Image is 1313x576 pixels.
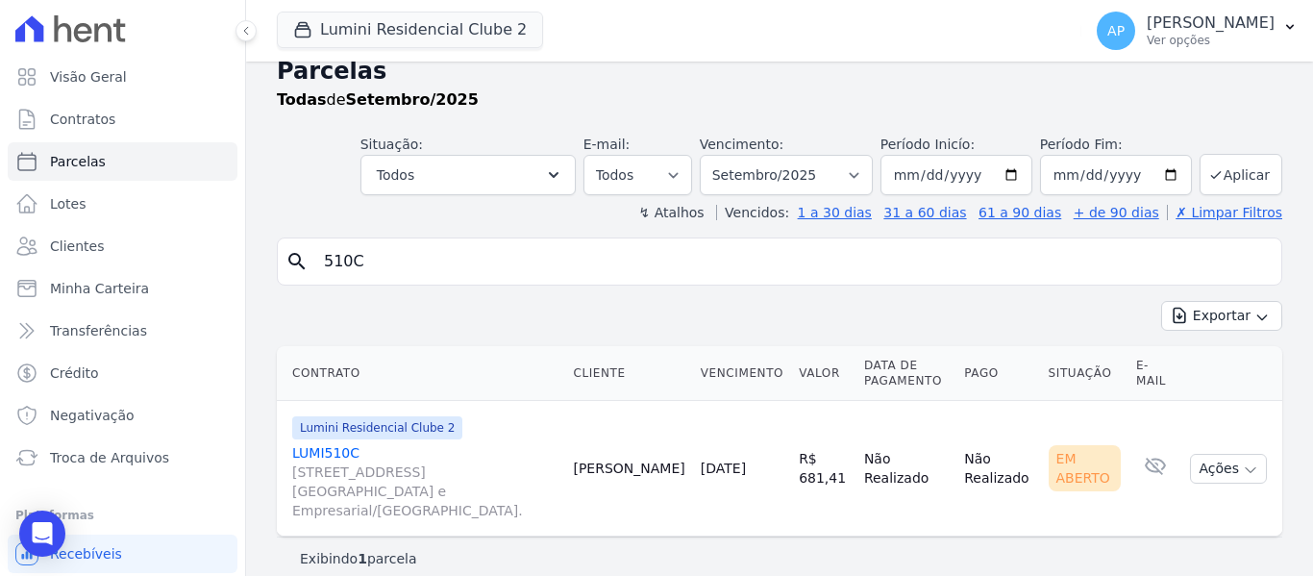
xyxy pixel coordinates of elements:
span: Parcelas [50,152,106,171]
a: Contratos [8,100,237,138]
label: Situação: [360,137,423,152]
th: Vencimento [693,346,791,401]
span: Negativação [50,406,135,425]
td: R$ 681,41 [791,401,856,537]
a: Lotes [8,185,237,223]
a: 61 a 90 dias [979,205,1061,220]
div: Open Intercom Messenger [19,511,65,557]
a: LUMI510C[STREET_ADDRESS][GEOGRAPHIC_DATA] e Empresarial/[GEOGRAPHIC_DATA]. [292,443,557,520]
th: Pago [956,346,1040,401]
span: Contratos [50,110,115,129]
p: de [277,88,479,112]
button: Ações [1190,454,1267,484]
a: Transferências [8,312,237,350]
div: Plataformas [15,504,230,527]
b: 1 [358,551,367,566]
a: Minha Carteira [8,269,237,308]
span: [STREET_ADDRESS][GEOGRAPHIC_DATA] e Empresarial/[GEOGRAPHIC_DATA]. [292,463,557,520]
label: Período Fim: [1040,135,1192,155]
a: Clientes [8,227,237,265]
th: E-mail [1128,346,1183,401]
a: Recebíveis [8,535,237,573]
span: Todos [377,163,414,187]
span: AP [1107,24,1125,38]
th: Contrato [277,346,565,401]
div: Em Aberto [1049,445,1121,491]
th: Cliente [565,346,692,401]
p: Ver opções [1147,33,1275,48]
span: Transferências [50,321,147,340]
td: [PERSON_NAME] [565,401,692,537]
span: Crédito [50,363,99,383]
span: Troca de Arquivos [50,448,169,467]
input: Buscar por nome do lote ou do cliente [312,242,1274,281]
button: Exportar [1161,301,1282,331]
td: Não Realizado [856,401,956,537]
label: Vencidos: [716,205,789,220]
a: Parcelas [8,142,237,181]
a: Troca de Arquivos [8,438,237,477]
th: Data de Pagamento [856,346,956,401]
button: Aplicar [1200,154,1282,195]
label: Vencimento: [700,137,783,152]
p: [PERSON_NAME] [1147,13,1275,33]
th: Situação [1041,346,1128,401]
label: Período Inicío: [880,137,975,152]
button: Lumini Residencial Clube 2 [277,12,543,48]
a: 1 a 30 dias [798,205,872,220]
strong: Setembro/2025 [346,90,479,109]
a: ✗ Limpar Filtros [1167,205,1282,220]
a: [DATE] [701,461,746,476]
a: Visão Geral [8,58,237,96]
span: Visão Geral [50,67,127,87]
span: Lumini Residencial Clube 2 [292,416,462,439]
a: Negativação [8,396,237,435]
span: Recebíveis [50,544,122,563]
strong: Todas [277,90,327,109]
a: 31 a 60 dias [883,205,966,220]
i: search [285,250,309,273]
span: Minha Carteira [50,279,149,298]
h2: Parcelas [277,54,1282,88]
span: Clientes [50,237,104,256]
button: Todos [360,155,576,195]
button: AP [PERSON_NAME] Ver opções [1081,4,1313,58]
td: Não Realizado [956,401,1040,537]
a: + de 90 dias [1074,205,1159,220]
a: Crédito [8,354,237,392]
span: Lotes [50,194,87,213]
th: Valor [791,346,856,401]
label: ↯ Atalhos [638,205,704,220]
label: E-mail: [583,137,631,152]
p: Exibindo parcela [300,549,417,568]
